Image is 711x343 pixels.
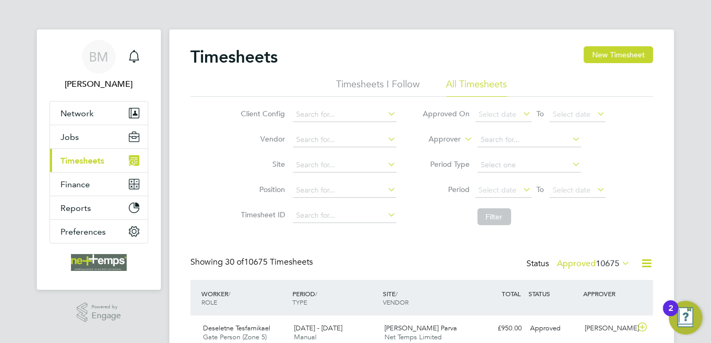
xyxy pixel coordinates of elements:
span: 10675 Timesheets [225,257,313,267]
nav: Main navigation [37,29,161,290]
label: Vendor [238,134,286,144]
div: £950.00 [471,320,526,337]
input: Search for... [293,183,397,198]
span: Preferences [60,227,106,237]
div: Showing [190,257,315,268]
button: Network [50,102,148,125]
input: Select one [478,158,581,173]
span: 30 of [225,257,244,267]
span: Network [60,108,94,118]
input: Search for... [478,133,581,147]
span: / [315,289,317,298]
label: Timesheet ID [238,210,286,219]
span: Select date [479,109,517,119]
span: Select date [553,185,591,195]
span: Gate Person (Zone 5) [203,332,267,341]
input: Search for... [293,208,397,223]
label: Client Config [238,109,286,118]
label: Period [423,185,470,194]
div: Status [526,257,632,271]
a: Powered byEngage [77,302,121,322]
button: Timesheets [50,149,148,172]
div: SITE [381,284,472,311]
div: WORKER [199,284,290,311]
img: net-temps-logo-retina.png [71,254,127,271]
input: Search for... [293,133,397,147]
label: Position [238,185,286,194]
span: VENDOR [383,298,409,306]
label: Approver [414,134,461,145]
span: / [396,289,398,298]
button: Preferences [50,220,148,243]
span: Net Temps Limited [385,332,442,341]
input: Search for... [293,107,397,122]
div: APPROVER [581,284,635,303]
span: Brooke Morley [49,78,148,90]
label: Approved On [423,109,470,118]
span: Powered by [92,302,121,311]
button: Reports [50,196,148,219]
span: 10675 [596,258,619,269]
span: Engage [92,311,121,320]
button: Open Resource Center, 2 new notifications [669,301,703,335]
button: Filter [478,208,511,225]
li: All Timesheets [446,78,507,97]
div: STATUS [526,284,581,303]
a: BM[PERSON_NAME] [49,40,148,90]
span: Select date [553,109,591,119]
div: 2 [668,308,673,322]
span: To [534,183,547,196]
span: BM [89,50,109,64]
span: Manual [294,332,317,341]
span: Timesheets [60,156,104,166]
span: TYPE [292,298,307,306]
span: Reports [60,203,91,213]
h2: Timesheets [190,46,278,67]
button: New Timesheet [584,46,653,63]
span: TOTAL [502,289,521,298]
input: Search for... [293,158,397,173]
span: ROLE [201,298,217,306]
span: Deseletne Tesfamikael [203,324,270,332]
span: Jobs [60,132,79,142]
span: [DATE] - [DATE] [294,324,342,332]
a: Go to home page [49,254,148,271]
label: Approved [557,258,630,269]
li: Timesheets I Follow [337,78,420,97]
span: / [228,289,230,298]
label: Site [238,159,286,169]
button: Jobs [50,125,148,148]
span: Finance [60,179,90,189]
div: PERIOD [290,284,381,311]
span: Select date [479,185,517,195]
span: To [534,107,547,120]
div: Approved [526,320,581,337]
button: Finance [50,173,148,196]
span: [PERSON_NAME] Parva [385,324,458,332]
label: Period Type [423,159,470,169]
div: [PERSON_NAME] [581,320,635,337]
